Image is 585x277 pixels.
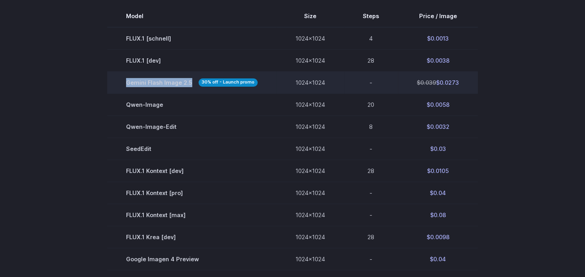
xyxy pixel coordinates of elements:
th: Size [277,5,344,27]
td: FLUX.1 [dev] [107,49,277,71]
td: 1024x1024 [277,138,344,160]
td: 1024x1024 [277,182,344,204]
strong: 30% off - Launch promo [199,78,258,87]
th: Steps [344,5,398,27]
td: - [344,182,398,204]
th: Model [107,5,277,27]
td: $0.0032 [398,115,478,138]
td: 1024x1024 [277,27,344,50]
td: 28 [344,160,398,182]
td: Qwen-Image-Edit [107,115,277,138]
td: 1024x1024 [277,71,344,93]
td: FLUX.1 Kontext [dev] [107,160,277,182]
td: 4 [344,27,398,50]
td: $0.04 [398,182,478,204]
td: $0.04 [398,248,478,270]
td: FLUX.1 Kontext [pro] [107,182,277,204]
td: $0.0058 [398,93,478,115]
td: 1024x1024 [277,115,344,138]
td: 1024x1024 [277,93,344,115]
td: $0.08 [398,204,478,226]
td: $0.0098 [398,226,478,248]
td: 1024x1024 [277,226,344,248]
td: 8 [344,115,398,138]
td: $0.0273 [398,71,478,93]
td: 1024x1024 [277,204,344,226]
td: 1024x1024 [277,160,344,182]
s: $0.039 [417,79,436,86]
span: Gemini Flash Image 2.5 [126,78,258,87]
td: 1024x1024 [277,49,344,71]
td: $0.0105 [398,160,478,182]
td: $0.0038 [398,49,478,71]
td: - [344,204,398,226]
td: 1024x1024 [277,248,344,270]
td: Qwen-Image [107,93,277,115]
td: 28 [344,226,398,248]
td: $0.0013 [398,27,478,50]
th: Price / Image [398,5,478,27]
td: $0.03 [398,138,478,160]
td: FLUX.1 Kontext [max] [107,204,277,226]
td: Google Imagen 4 Preview [107,248,277,270]
td: - [344,138,398,160]
td: FLUX.1 Krea [dev] [107,226,277,248]
td: - [344,71,398,93]
td: FLUX.1 [schnell] [107,27,277,50]
td: SeedEdit [107,138,277,160]
td: 28 [344,49,398,71]
td: 20 [344,93,398,115]
td: - [344,248,398,270]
